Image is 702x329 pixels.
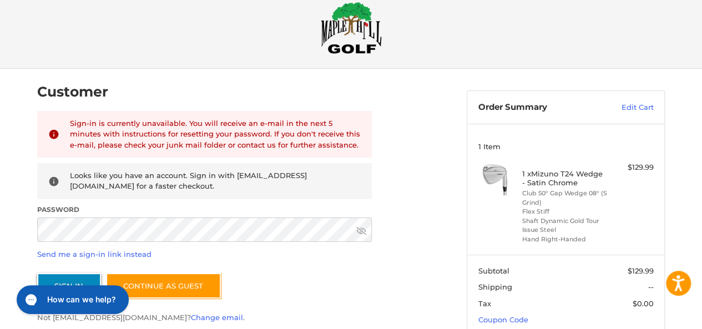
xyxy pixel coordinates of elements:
[37,312,372,323] p: Not [EMAIL_ADDRESS][DOMAIN_NAME]? .
[11,281,132,318] iframe: Gorgias live chat messenger
[70,171,307,191] span: Looks like you have an account. Sign in with [EMAIL_ADDRESS][DOMAIN_NAME] for a faster checkout.
[321,2,382,54] img: Maple Hill Golf
[610,162,654,173] div: $129.99
[478,282,512,291] span: Shipping
[522,235,607,244] li: Hand Right-Handed
[37,250,151,259] a: Send me a sign-in link instead
[522,169,607,188] h4: 1 x Mizuno T24 Wedge - Satin Chrome
[191,313,243,322] a: Change email
[522,216,607,235] li: Shaft Dynamic Gold Tour Issue Steel
[37,273,101,298] button: Sign In
[478,142,654,151] h3: 1 Item
[478,299,491,308] span: Tax
[522,189,607,207] li: Club 50° Gap Wedge 08° (S Grind)
[628,266,654,275] span: $129.99
[70,118,361,151] div: Sign-in is currently unavailable. You will receive an e-mail in the next 5 minutes with instructi...
[522,207,607,216] li: Flex Stiff
[633,299,654,308] span: $0.00
[648,282,654,291] span: --
[478,266,509,275] span: Subtotal
[37,83,108,100] h2: Customer
[106,273,221,298] a: Continue as guest
[37,205,372,215] label: Password
[598,102,654,113] a: Edit Cart
[478,102,598,113] h3: Order Summary
[478,315,528,324] a: Coupon Code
